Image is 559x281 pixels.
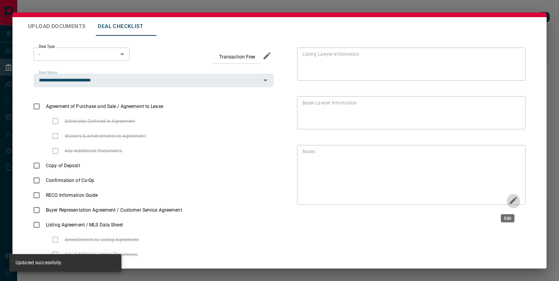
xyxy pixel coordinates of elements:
textarea: text field [302,100,517,126]
button: Edit [507,194,520,209]
button: Deal Checklist [91,17,149,36]
span: Confirmation of Co-Op [44,177,96,184]
div: - [33,48,130,61]
div: Edit [501,214,515,223]
span: Copy of Deposit [44,162,82,169]
div: Updated successfully. [16,256,62,269]
span: Agreement of Purchase and Sale / Agreement to Lease [44,103,165,110]
span: Any Additional Documents [63,147,124,154]
span: Listing Agreement / MLS Data Sheet [44,221,125,228]
button: edit [260,49,274,62]
button: Upload Documents [22,17,91,36]
span: RECO Information Guide [44,192,100,199]
textarea: text field [302,148,504,201]
span: Buyer Representation Agreement / Customer Service Agreement [44,207,184,214]
span: Schedules Outlined in Agreement [63,118,137,125]
label: Deal Status [39,70,57,75]
button: Open [260,75,271,86]
span: Waivers & Amendments to Agreement [63,133,148,140]
span: Amendments to Listing Agreement [63,236,141,243]
label: Deal Type [39,44,55,49]
textarea: text field [302,51,517,78]
span: Any Additional Listing Documents [63,251,140,258]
